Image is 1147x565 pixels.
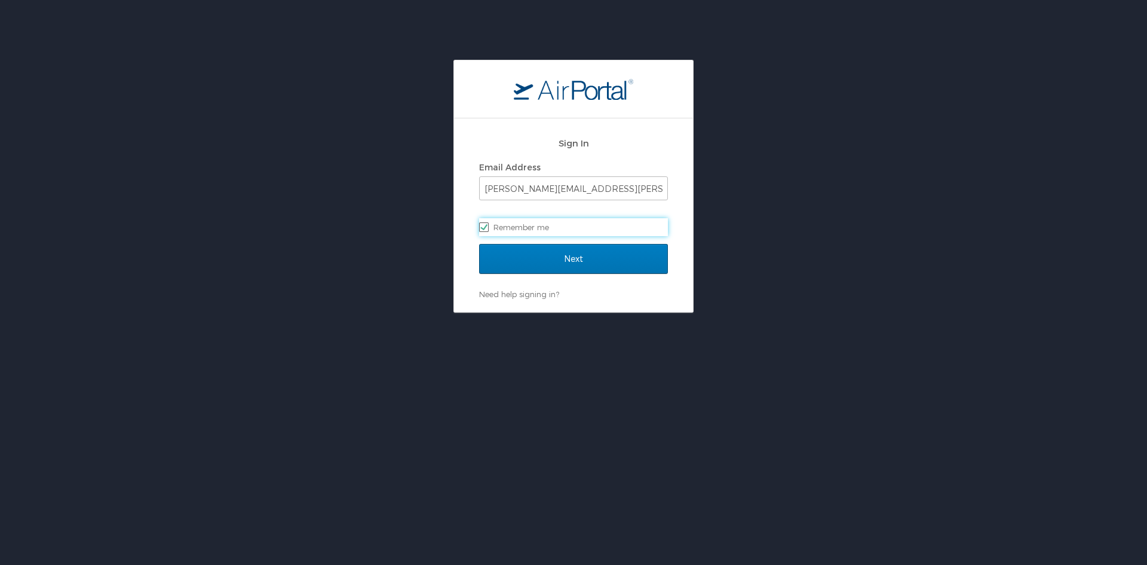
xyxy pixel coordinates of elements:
h2: Sign In [479,136,668,150]
a: Need help signing in? [479,289,559,299]
label: Remember me [479,218,668,236]
img: logo [514,78,633,100]
input: Next [479,244,668,274]
label: Email Address [479,162,541,172]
